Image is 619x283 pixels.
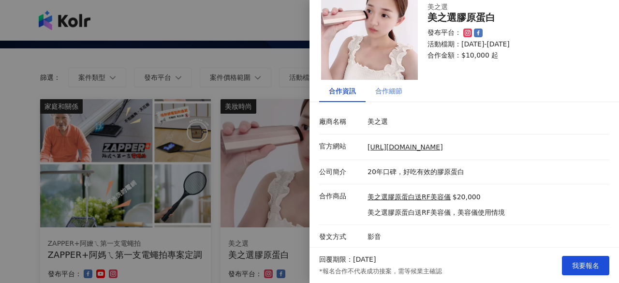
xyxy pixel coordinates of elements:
p: 公司簡介 [319,167,363,177]
p: 活動檔期：[DATE]-[DATE] [427,40,598,49]
p: 合作商品 [319,192,363,201]
p: 廠商名稱 [319,117,363,127]
a: 美之選膠原蛋白送RF美容儀 [368,193,451,202]
p: 美之選膠原蛋白送RF美容儀，美容儀使用情境 [368,208,505,218]
p: 官方網站 [319,142,363,151]
p: 發布平台： [427,28,461,38]
div: 合作資訊 [329,86,356,96]
span: 我要報名 [572,262,599,269]
button: 我要報名 [562,256,609,275]
div: 合作細節 [375,86,402,96]
p: 發文方式 [319,232,363,242]
div: 美之選 [427,2,598,12]
p: 20年口碑，好吃有效的膠原蛋白 [368,167,604,177]
a: [URL][DOMAIN_NAME] [368,143,443,151]
div: 美之選膠原蛋白 [427,12,598,23]
p: 美之選 [368,117,604,127]
p: 影音 [368,232,604,242]
p: 合作金額： $10,000 起 [427,51,598,60]
p: $20,000 [453,193,481,202]
p: 回覆期限：[DATE] [319,255,376,265]
p: *報名合作不代表成功接案，需等候業主確認 [319,267,442,276]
